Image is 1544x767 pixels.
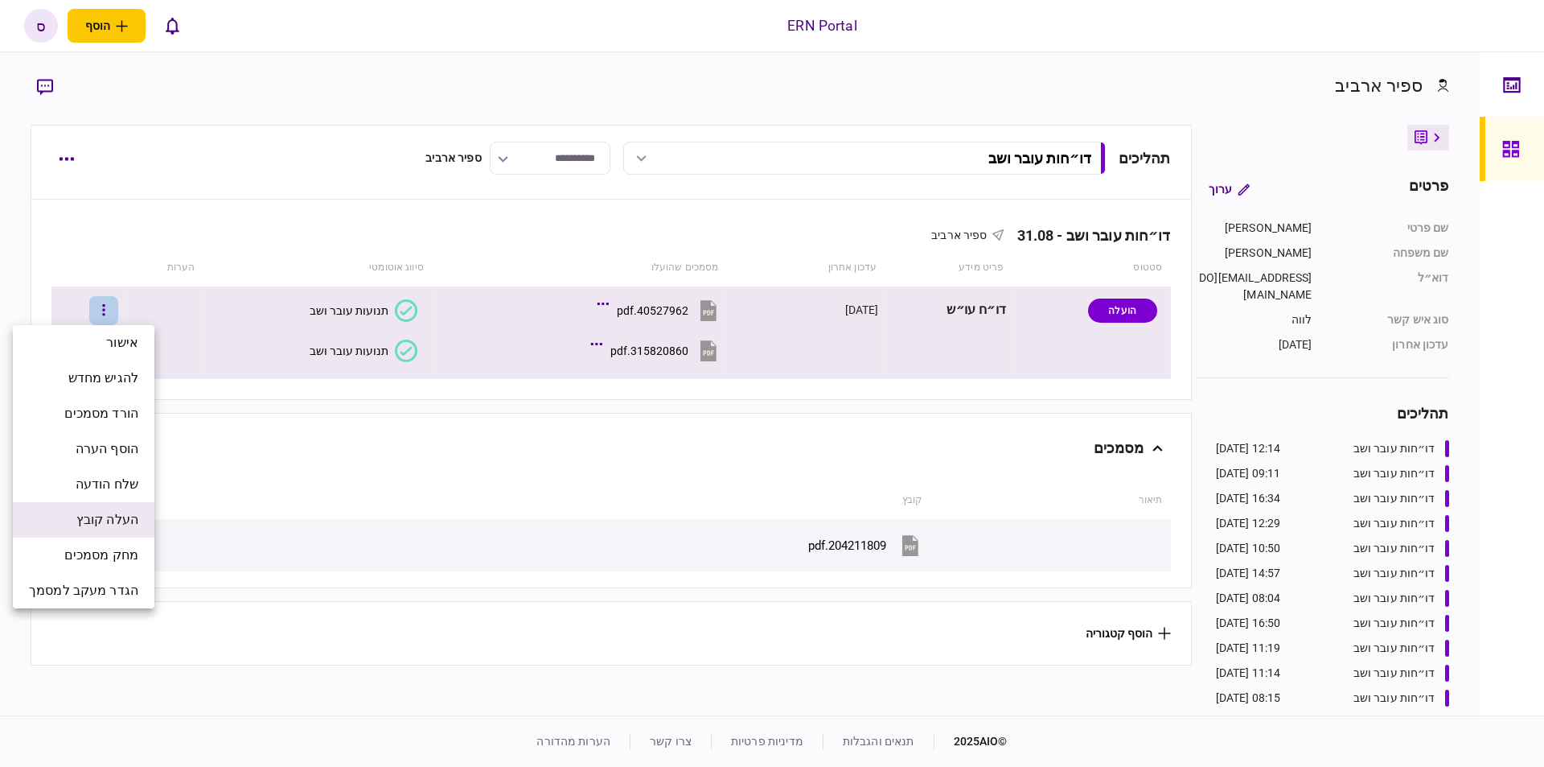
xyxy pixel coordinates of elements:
span: שלח הודעה [76,475,138,494]
span: הורד מסמכים [64,404,138,423]
span: הגדר מעקב למסמך [29,581,138,600]
span: מחק מסמכים [64,546,138,565]
span: אישור [106,333,138,353]
span: להגיש מחדש [68,369,138,388]
span: העלה קובץ [76,510,138,530]
span: הוסף הערה [76,439,138,459]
